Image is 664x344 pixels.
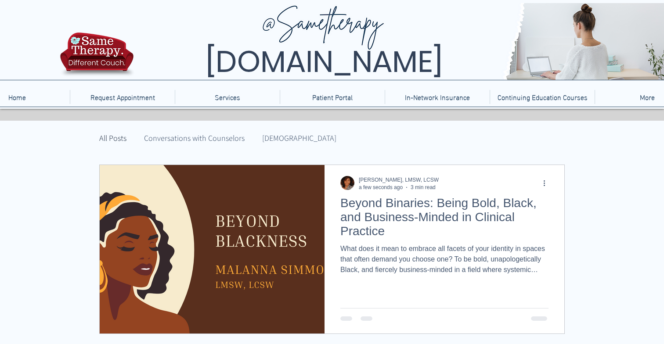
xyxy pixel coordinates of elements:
img: Writer: Malanna Simmons, LMSW, LCSW [340,176,354,190]
img: TBH.US [58,31,136,83]
p: Home [4,90,30,104]
h2: Beyond Binaries: Being Bold, Black, and Business-Minded in Clinical Practice [340,196,549,238]
p: Continuing Education Courses [493,90,592,104]
a: Continuing Education Courses [490,90,595,104]
a: [DEMOGRAPHIC_DATA] [262,133,336,143]
div: What does it mean to embrace all facets of your identity in spaces that often demand you choose o... [340,244,549,275]
span: a few seconds ago [359,184,403,190]
p: In-Network Insurance [401,90,474,104]
button: More actions [542,178,552,188]
a: All Posts [99,133,126,143]
p: More [635,90,659,104]
p: Patient Portal [308,90,357,104]
a: Beyond Binaries: Being Bold, Black, and Business-Minded in Clinical Practice [340,196,549,244]
a: [PERSON_NAME], LMSW, LCSW [359,176,439,184]
span: [DOMAIN_NAME] [206,41,443,82]
a: In-Network Insurance [385,90,490,104]
a: Conversations with Counselors [144,133,245,143]
div: Services [175,90,280,104]
p: Services [210,90,245,104]
nav: Blog [98,121,558,156]
a: Request Appointment [70,90,175,104]
span: 3 min read [411,184,436,190]
span: Malanna Simmons, LMSW, LCSW [359,177,439,183]
p: Request Appointment [86,90,159,104]
a: Patient Portal [280,90,385,104]
img: Beyond Binaries: Being Bold, Black, and Business-Minded in Clinical Practice [100,165,325,334]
